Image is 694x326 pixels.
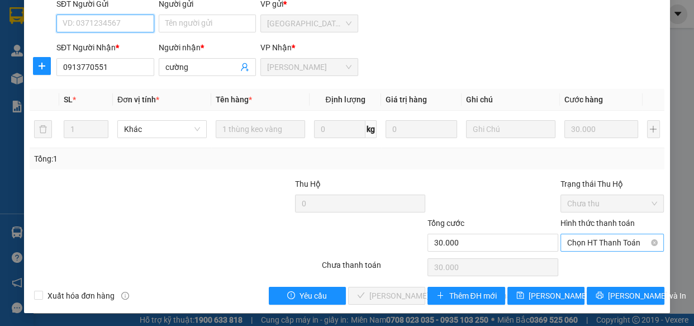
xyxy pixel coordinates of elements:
button: plus [33,57,51,75]
span: SL [64,95,73,104]
button: printer[PERSON_NAME] và In [587,287,664,305]
span: Giá trị hàng [386,95,427,104]
span: Tên hàng [216,95,252,104]
div: Trạng thái Thu Hộ [560,178,664,190]
div: Tổng: 1 [34,153,269,165]
span: close-circle [651,239,658,246]
div: SĐT Người Nhận [56,41,154,54]
button: save[PERSON_NAME] đổi [507,287,584,305]
label: Hình thức thanh toán [560,219,635,228]
input: VD: Bàn, Ghế [216,120,305,138]
span: info-circle [121,292,129,300]
span: plus [34,62,50,70]
span: printer [596,291,603,300]
span: Thu Hộ [295,179,321,188]
span: Cước hàng [564,95,603,104]
button: check[PERSON_NAME] và [PERSON_NAME] hàng [348,287,425,305]
input: Ghi Chú [466,120,555,138]
span: kg [365,120,377,138]
span: Yêu cầu [300,290,327,302]
span: Chưa thu [567,195,658,212]
button: plusThêm ĐH mới [427,287,505,305]
span: Chọn HT Thanh Toán [567,234,658,251]
span: Xuất hóa đơn hàng [43,290,119,302]
span: plus [436,291,444,300]
div: Chưa thanh toán [321,259,427,278]
span: save [516,291,524,300]
div: Người nhận [159,41,256,54]
button: plus [647,120,660,138]
input: 0 [386,120,457,138]
th: Ghi chú [462,89,560,111]
input: 0 [564,120,638,138]
span: VP Nhận [260,43,292,52]
span: Thêm ĐH mới [449,290,496,302]
span: user-add [240,63,249,72]
span: exclamation-circle [287,291,295,300]
span: Phan Rang [267,59,351,75]
span: Tổng cước [427,219,464,228]
span: [PERSON_NAME] và In [608,290,686,302]
span: Định lượng [325,95,365,104]
span: [PERSON_NAME] đổi [529,290,601,302]
button: delete [34,120,52,138]
button: exclamation-circleYêu cầu [269,287,346,305]
span: Khác [124,121,200,138]
span: Đơn vị tính [117,95,159,104]
span: Sài Gòn [267,15,351,32]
